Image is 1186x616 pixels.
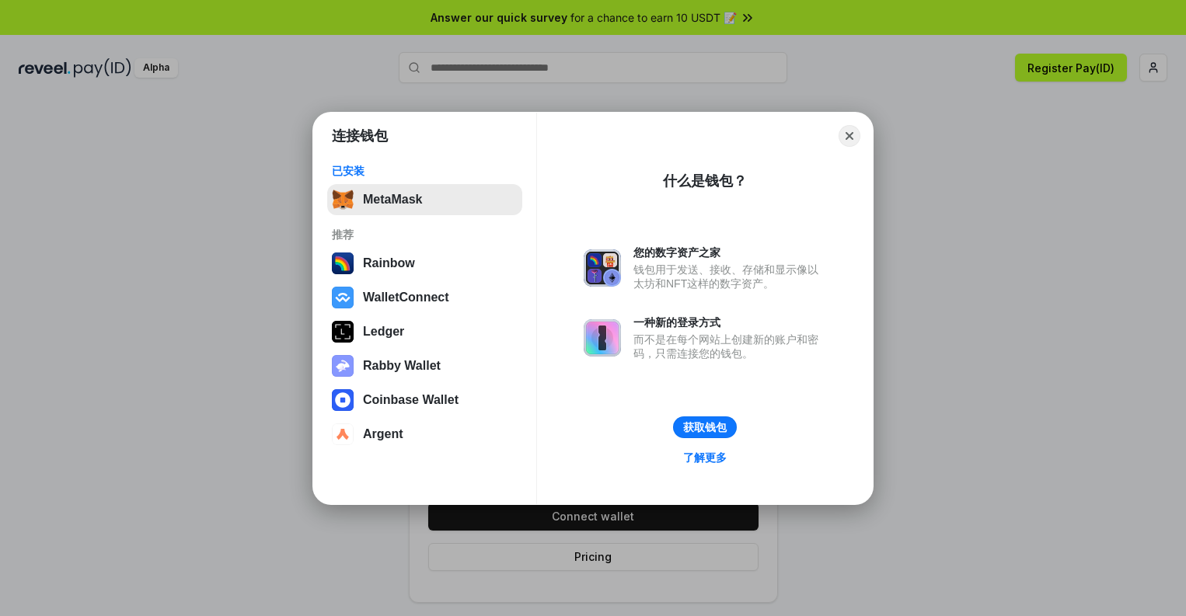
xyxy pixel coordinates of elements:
button: WalletConnect [327,282,522,313]
button: Rainbow [327,248,522,279]
button: 获取钱包 [673,416,737,438]
div: Rabby Wallet [363,359,441,373]
img: svg+xml,%3Csvg%20xmlns%3D%22http%3A%2F%2Fwww.w3.org%2F2000%2Fsvg%22%20fill%3D%22none%22%20viewBox... [584,319,621,357]
div: 推荐 [332,228,518,242]
div: MetaMask [363,193,422,207]
h1: 连接钱包 [332,127,388,145]
div: Argent [363,427,403,441]
div: 您的数字资产之家 [633,245,826,259]
div: Coinbase Wallet [363,393,459,407]
button: Rabby Wallet [327,350,522,381]
div: Ledger [363,325,404,339]
div: Rainbow [363,256,415,270]
img: svg+xml,%3Csvg%20width%3D%2228%22%20height%3D%2228%22%20viewBox%3D%220%200%2028%2028%22%20fill%3D... [332,287,354,308]
div: 钱包用于发送、接收、存储和显示像以太坊和NFT这样的数字资产。 [633,263,826,291]
div: 已安装 [332,164,518,178]
a: 了解更多 [674,447,736,468]
div: 什么是钱包？ [663,172,747,190]
div: 一种新的登录方式 [633,315,826,329]
img: svg+xml,%3Csvg%20xmlns%3D%22http%3A%2F%2Fwww.w3.org%2F2000%2Fsvg%22%20fill%3D%22none%22%20viewBox... [332,355,354,377]
img: svg+xml,%3Csvg%20width%3D%22120%22%20height%3D%22120%22%20viewBox%3D%220%200%20120%20120%22%20fil... [332,252,354,274]
button: Close [839,125,860,147]
div: WalletConnect [363,291,449,305]
button: Argent [327,419,522,450]
img: svg+xml,%3Csvg%20xmlns%3D%22http%3A%2F%2Fwww.w3.org%2F2000%2Fsvg%22%20fill%3D%22none%22%20viewBox... [584,249,621,287]
img: svg+xml,%3Csvg%20xmlns%3D%22http%3A%2F%2Fwww.w3.org%2F2000%2Fsvg%22%20width%3D%2228%22%20height%3... [332,321,354,343]
div: 了解更多 [683,451,727,465]
button: Coinbase Wallet [327,385,522,416]
img: svg+xml,%3Csvg%20width%3D%2228%22%20height%3D%2228%22%20viewBox%3D%220%200%2028%2028%22%20fill%3D... [332,423,354,445]
button: MetaMask [327,184,522,215]
button: Ledger [327,316,522,347]
div: 获取钱包 [683,420,727,434]
img: svg+xml,%3Csvg%20fill%3D%22none%22%20height%3D%2233%22%20viewBox%3D%220%200%2035%2033%22%20width%... [332,189,354,211]
img: svg+xml,%3Csvg%20width%3D%2228%22%20height%3D%2228%22%20viewBox%3D%220%200%2028%2028%22%20fill%3D... [332,389,354,411]
div: 而不是在每个网站上创建新的账户和密码，只需连接您的钱包。 [633,332,826,360]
